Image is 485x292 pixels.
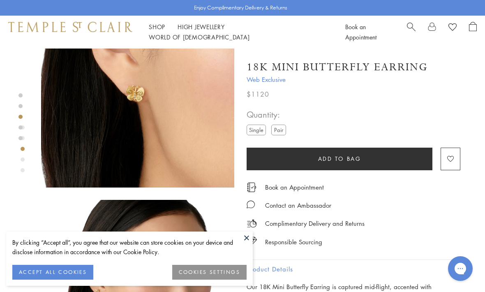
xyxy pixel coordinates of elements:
[149,33,249,41] a: World of [DEMOGRAPHIC_DATA]World of [DEMOGRAPHIC_DATA]
[265,183,324,192] a: Book an Appointment
[172,265,247,280] button: COOKIES SETTINGS
[247,89,269,100] span: $1120
[247,125,266,135] label: Single
[247,108,289,121] span: Quantity:
[265,218,365,229] p: Complimentary Delivery and Returns
[12,238,247,257] div: By clicking “Accept all”, you agree that our website can store cookies on your device and disclos...
[265,237,322,247] div: Responsible Sourcing
[12,265,93,280] button: ACCEPT ALL COOKIES
[247,74,460,85] span: Web Exclusive
[265,200,331,211] div: Contact an Ambassador
[149,22,327,42] nav: Main navigation
[247,148,432,170] button: Add to bag
[247,200,255,209] img: MessageIcon-01_2.svg
[194,4,287,12] p: Enjoy Complimentary Delivery & Returns
[8,22,132,32] img: Temple St. Clair
[247,60,428,74] h1: 18K Mini Butterfly Earring
[448,22,457,34] a: View Wishlist
[345,23,376,41] a: Book an Appointment
[407,22,416,42] a: Search
[247,260,460,278] button: Product Details
[149,23,165,31] a: ShopShop
[271,125,286,135] label: Pair
[247,218,257,229] img: icon_delivery.svg
[247,183,256,192] img: icon_appointment.svg
[444,253,477,284] iframe: Gorgias live chat messenger
[318,154,361,163] span: Add to bag
[21,123,25,179] div: Product gallery navigation
[178,23,225,31] a: High JewelleryHigh Jewellery
[469,22,477,42] a: Open Shopping Bag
